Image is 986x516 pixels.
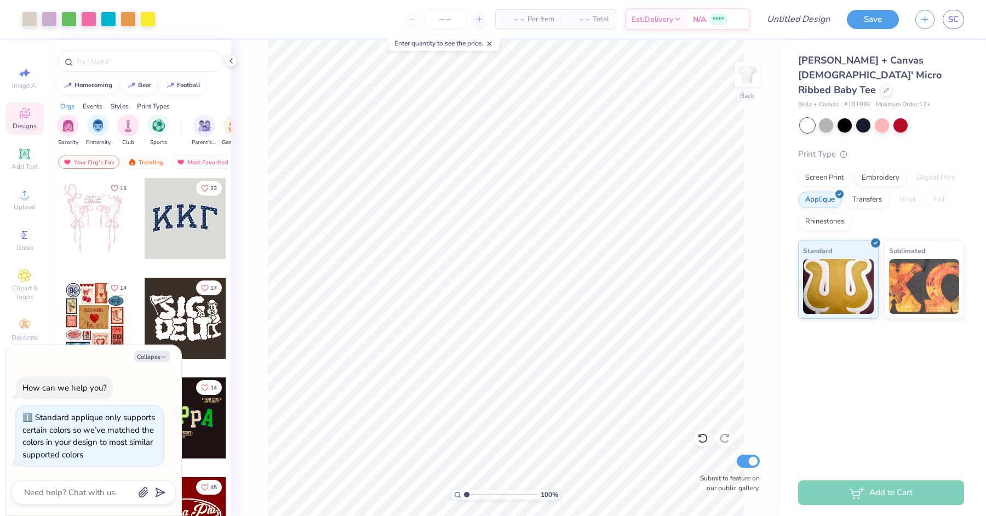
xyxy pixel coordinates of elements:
div: Applique [798,192,842,208]
img: trend_line.gif [127,82,136,89]
img: Club Image [122,119,134,132]
img: Fraternity Image [92,119,104,132]
div: Orgs [60,101,74,111]
div: Digital Print [910,170,963,186]
div: Screen Print [798,170,851,186]
div: bear [138,82,151,88]
span: 14 [120,285,127,291]
a: SC [943,10,964,29]
span: Parent's Weekend [192,139,217,147]
span: 45 [210,485,217,490]
button: filter button [57,114,79,147]
span: Per Item [528,14,554,25]
div: homecoming [74,82,112,88]
span: 17 [210,285,217,291]
img: Parent's Weekend Image [198,119,211,132]
img: trend_line.gif [64,82,72,89]
span: Sublimated [889,245,925,256]
div: filter for Fraternity [86,114,111,147]
img: trending.gif [128,158,136,166]
div: Foil [926,192,952,208]
div: football [177,82,200,88]
span: FREE [713,15,724,23]
button: Like [196,181,222,196]
input: – – [424,9,467,29]
span: Club [122,139,134,147]
div: filter for Sports [147,114,169,147]
button: bear [121,77,156,94]
div: Standard applique only supports certain colors so we’ve matched the colors in your design to most... [22,412,155,460]
label: Submit to feature on our public gallery. [694,473,760,493]
div: Rhinestones [798,214,851,230]
div: Trending [123,156,168,169]
img: Standard [803,259,874,314]
div: Events [83,101,102,111]
button: filter button [222,114,247,147]
input: Try "Alpha" [76,56,216,67]
span: N/A [693,14,706,25]
div: Print Types [137,101,170,111]
button: filter button [117,114,139,147]
span: Fraternity [86,139,111,147]
button: Like [196,280,222,295]
span: Upload [14,203,36,211]
div: Embroidery [855,170,907,186]
button: Like [196,480,222,495]
span: # 1010BE [844,100,870,110]
span: Greek [16,243,33,252]
div: filter for Parent's Weekend [192,114,217,147]
img: trend_line.gif [166,82,175,89]
button: Like [196,380,222,395]
div: Styles [111,101,129,111]
span: Sorority [58,139,78,147]
span: Total [593,14,609,25]
button: filter button [86,114,111,147]
input: Untitled Design [758,8,839,30]
img: Back [736,64,758,85]
span: Bella + Canvas [798,100,839,110]
div: filter for Game Day [222,114,247,147]
span: – – [502,14,524,25]
img: most_fav.gif [63,158,72,166]
span: [PERSON_NAME] + Canvas [DEMOGRAPHIC_DATA]' Micro Ribbed Baby Tee [798,54,942,96]
button: Save [847,10,899,29]
span: Game Day [222,139,247,147]
span: Sports [150,139,167,147]
img: Sports Image [152,119,165,132]
span: Minimum Order: 12 + [876,100,931,110]
div: Your Org's Fav [58,156,119,169]
button: filter button [192,114,217,147]
img: Sorority Image [62,119,74,132]
button: Like [106,181,131,196]
span: Decorate [12,333,38,342]
span: 15 [120,186,127,191]
span: Designs [13,122,37,130]
button: Like [106,280,131,295]
div: filter for Sorority [57,114,79,147]
button: filter button [147,114,169,147]
span: 100 % [541,490,558,500]
button: football [160,77,205,94]
div: How can we help you? [22,382,107,393]
button: Collapse [134,351,170,362]
span: 33 [210,186,217,191]
span: Standard [803,245,832,256]
span: SC [948,13,959,26]
button: homecoming [58,77,117,94]
img: most_fav.gif [176,158,185,166]
span: Add Text [12,162,38,171]
span: 14 [210,385,217,391]
div: Enter quantity to see the price. [388,36,500,51]
div: Back [740,91,754,101]
div: Most Favorited [171,156,233,169]
span: – – [567,14,589,25]
img: Sublimated [889,259,960,314]
div: Vinyl [892,192,923,208]
span: Clipart & logos [5,284,44,301]
span: Est. Delivery [632,14,673,25]
div: filter for Club [117,114,139,147]
div: Print Type [798,148,964,160]
div: Transfers [845,192,889,208]
img: Game Day Image [228,119,241,132]
span: Image AI [12,81,38,90]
